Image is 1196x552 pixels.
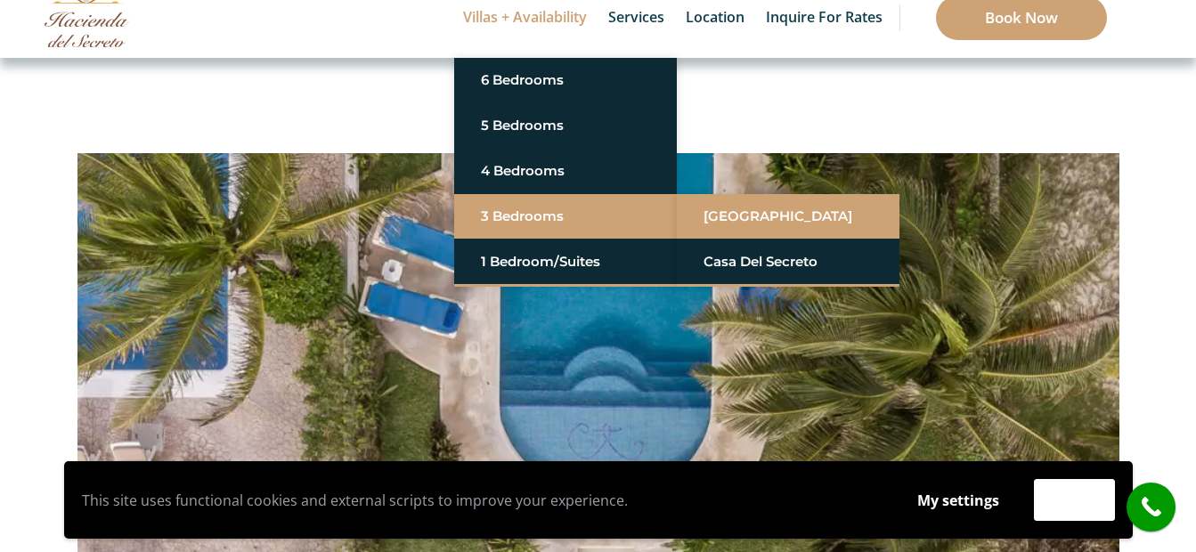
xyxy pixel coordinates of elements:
[900,480,1016,521] button: My settings
[1127,483,1176,532] a: call
[481,200,650,232] a: 3 Bedrooms
[1131,487,1171,527] i: call
[481,110,650,142] a: 5 Bedrooms
[82,487,883,514] p: This site uses functional cookies and external scripts to improve your experience.
[481,246,650,278] a: 1 Bedroom/Suites
[704,246,873,278] a: Casa del Secreto
[1034,479,1115,521] button: Accept
[481,155,650,187] a: 4 Bedrooms
[481,64,650,96] a: 6 Bedrooms
[704,200,873,232] a: [GEOGRAPHIC_DATA]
